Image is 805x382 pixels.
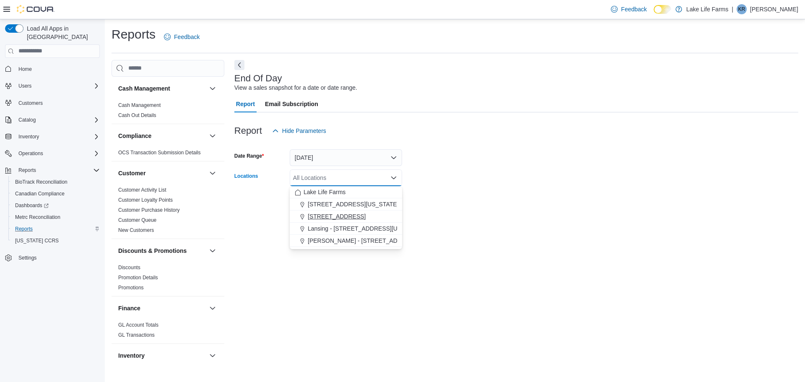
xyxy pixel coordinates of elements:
span: Promotions [118,284,144,291]
span: BioTrack Reconciliation [15,179,68,185]
span: [US_STATE] CCRS [15,237,59,244]
a: Feedback [608,1,650,18]
div: Discounts & Promotions [112,262,224,296]
span: Dashboards [15,202,49,209]
button: Canadian Compliance [8,188,103,200]
h3: Customer [118,169,145,177]
a: GL Transactions [118,332,155,338]
button: Cash Management [118,84,206,93]
button: Close list of options [390,174,397,181]
h3: Compliance [118,132,151,140]
span: Operations [18,150,43,157]
span: [STREET_ADDRESS] [308,212,366,221]
button: Discounts & Promotions [118,247,206,255]
nav: Complex example [5,60,100,286]
span: Cash Out Details [118,112,156,119]
button: [US_STATE] CCRS [8,235,103,247]
span: Settings [18,255,36,261]
button: Operations [15,148,47,159]
button: Inventory [2,131,103,143]
button: Catalog [15,115,39,125]
span: [PERSON_NAME] - [STREET_ADDRESS] [308,236,419,245]
button: Compliance [118,132,206,140]
span: Lake Life Farms [304,188,345,196]
span: Promotion Details [118,274,158,281]
button: Users [15,81,35,91]
label: Locations [234,173,258,179]
button: Compliance [208,131,218,141]
button: Finance [208,303,218,313]
span: Email Subscription [265,96,318,112]
button: Customer [208,168,218,178]
span: Home [15,64,100,74]
span: KR [738,4,745,14]
button: Customer [118,169,206,177]
button: Customers [2,97,103,109]
span: Metrc Reconciliation [12,212,100,222]
a: Canadian Compliance [12,189,68,199]
button: Reports [2,164,103,176]
span: [STREET_ADDRESS][US_STATE] [308,200,399,208]
h3: End Of Day [234,73,282,83]
button: [STREET_ADDRESS][US_STATE] [290,198,402,210]
button: Metrc Reconciliation [8,211,103,223]
span: Customer Purchase History [118,207,180,213]
span: Users [18,83,31,89]
button: Next [234,60,244,70]
span: Catalog [15,115,100,125]
h3: Cash Management [118,84,170,93]
span: Lansing - [STREET_ADDRESS][US_STATE] [308,224,424,233]
button: Hide Parameters [269,122,330,139]
div: Compliance [112,148,224,161]
button: [STREET_ADDRESS] [290,210,402,223]
p: Lake Life Farms [686,4,728,14]
div: Cash Management [112,100,224,124]
span: Load All Apps in [GEOGRAPHIC_DATA] [23,24,100,41]
button: [PERSON_NAME] - [STREET_ADDRESS] [290,235,402,247]
span: Feedback [621,5,647,13]
a: New Customers [118,227,154,233]
a: Customer Loyalty Points [118,197,173,203]
a: Home [15,64,35,74]
h3: Finance [118,304,140,312]
button: [DATE] [290,149,402,166]
a: Reports [12,224,36,234]
a: Customer Activity List [118,187,166,193]
a: GL Account Totals [118,322,158,328]
span: BioTrack Reconciliation [12,177,100,187]
span: Operations [15,148,100,159]
button: Operations [2,148,103,159]
button: Inventory [15,132,42,142]
a: Promotions [118,285,144,291]
span: Reports [12,224,100,234]
button: Cash Management [208,83,218,94]
span: Inventory [18,133,39,140]
button: Discounts & Promotions [208,246,218,256]
div: View a sales snapshot for a date or date range. [234,83,357,92]
a: Discounts [118,265,140,270]
span: Customers [15,98,100,108]
h1: Reports [112,26,156,43]
span: Catalog [18,117,36,123]
span: Canadian Compliance [15,190,65,197]
span: Settings [15,252,100,263]
span: Report [236,96,255,112]
span: Discounts [118,264,140,271]
button: Lansing - [STREET_ADDRESS][US_STATE] [290,223,402,235]
div: Kate Rossow [737,4,747,14]
a: [US_STATE] CCRS [12,236,62,246]
span: Home [18,66,32,73]
button: Inventory [208,351,218,361]
a: OCS Transaction Submission Details [118,150,201,156]
input: Dark Mode [654,5,671,14]
a: BioTrack Reconciliation [12,177,71,187]
span: Washington CCRS [12,236,100,246]
span: Customers [18,100,43,107]
button: Reports [8,223,103,235]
